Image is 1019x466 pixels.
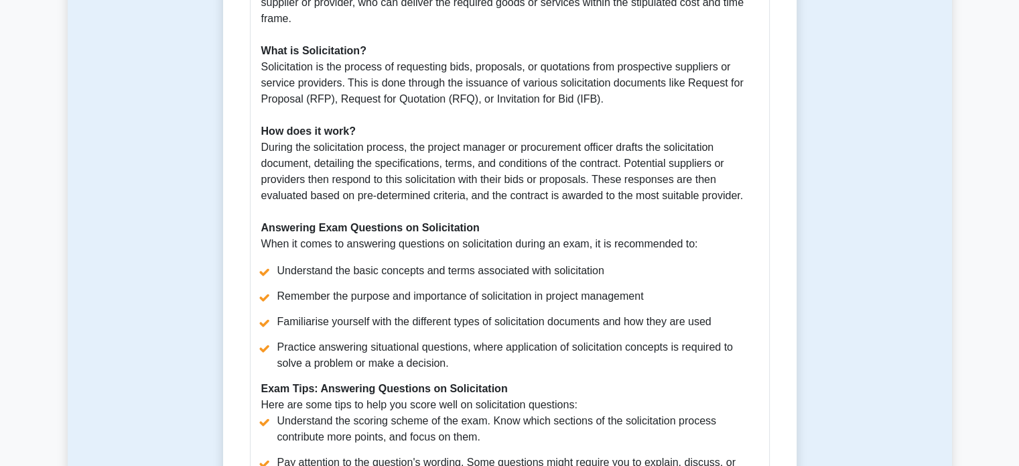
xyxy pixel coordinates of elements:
[261,125,356,137] b: How does it work?
[261,288,758,304] li: Remember the purpose and importance of solicitation in project management
[261,314,758,330] li: Familiarise yourself with the different types of solicitation documents and how they are used
[261,263,758,279] li: Understand the basic concepts and terms associated with solicitation
[261,45,366,56] b: What is Solicitation?
[261,222,480,233] b: Answering Exam Questions on Solicitation
[261,413,758,445] li: Understand the scoring scheme of the exam. Know which sections of the solicitation process contri...
[261,383,508,394] b: Exam Tips: Answering Questions on Solicitation
[261,339,758,371] li: Practice answering situational questions, where application of solicitation concepts is required ...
